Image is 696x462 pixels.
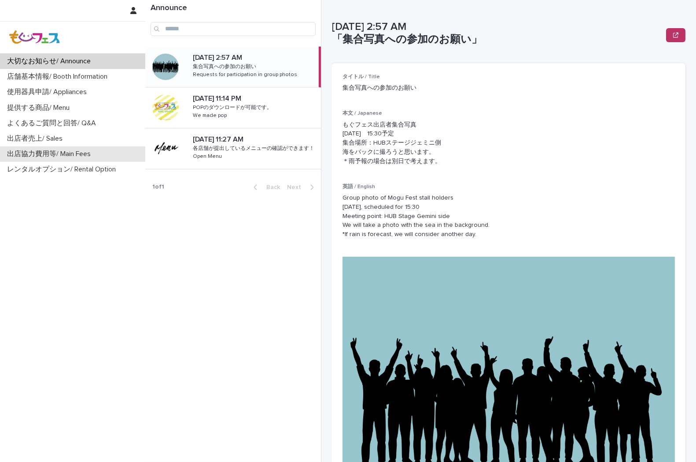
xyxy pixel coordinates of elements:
[342,193,675,239] p: Group photo of Mogu Fest stall holders [DATE], scheduled for 15:30 Meeting point: HUB Stage Gemin...
[7,29,63,46] img: Z8gcrWHQVC4NX3Wf4olx
[284,183,321,191] button: Next
[145,47,321,87] a: [DATE] 2:57 AM[DATE] 2:57 AM 集合写真への参加のお願い集合写真への参加のお願い Requests for participation in group photosR...
[193,111,228,119] p: We made pop
[145,128,321,169] a: [DATE] 11:27 AM[DATE] 11:27 AM 各店舗が提出しているメニューの確認ができます！各店舗が提出しているメニューの確認ができます！ Open MenuOpen Menu
[193,70,299,78] p: Requests for participation in group photos
[4,73,114,81] p: 店舗基本情報/ Booth Information
[193,134,245,144] p: [DATE] 11:27 AM
[4,135,70,143] p: 出店者売上/ Sales
[342,184,375,189] span: 英語 / English
[4,150,98,158] p: 出店協力費用等/ Main Fees
[193,152,224,160] p: Open Menu
[4,88,94,96] p: 使用器具申請/ Appliances
[4,104,77,112] p: 提供する商品/ Menu
[151,4,316,13] h1: Announce
[145,87,321,128] a: [DATE] 11:14 PM[DATE] 11:14 PM POPのダウンロードが可能です。POPのダウンロードが可能です。 We made popWe made pop
[342,111,382,116] span: 本文 / Japanese
[4,119,103,127] p: よくあるご質問と回答/ Q&A
[193,62,258,70] p: 集合写真への参加のお願い
[247,183,284,191] button: Back
[342,74,380,80] span: タイトル / Title
[261,184,280,190] span: Back
[287,184,306,190] span: Next
[193,93,243,103] p: [DATE] 11:14 PM
[193,144,316,152] p: 各店舗が提出しているメニューの確認ができます！
[151,22,316,36] input: Search
[4,57,98,65] p: 大切なお知らせ/ Announce
[193,52,244,62] p: [DATE] 2:57 AM
[342,84,675,93] p: 集合写真への参加のお願い
[332,21,663,46] p: [DATE] 2:57 AM 「集合写真への参加のお願い」
[193,103,274,111] p: POPのダウンロードが可能です。
[145,176,171,198] p: 1 of 1
[4,165,123,174] p: レンタルオプション/ Rental Option
[342,120,675,166] p: もぐフェス出店者集合写真 [DATE] 15:30予定 集合場所：HUBステージジェミニ側 海をバックに撮ろうと思います。 ＊雨予報の場合は別日で考えます。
